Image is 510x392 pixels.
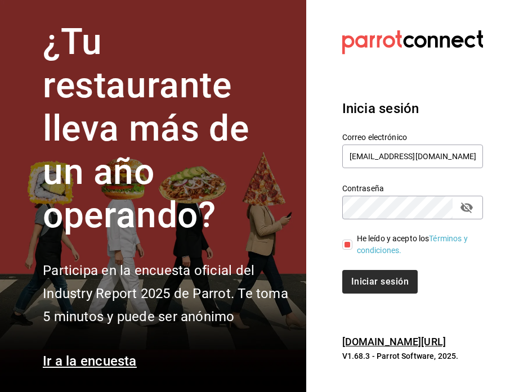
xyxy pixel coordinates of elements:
[342,336,446,348] a: [DOMAIN_NAME][URL]
[43,259,293,328] h2: Participa en la encuesta oficial del Industry Report 2025 de Parrot. Te toma 5 minutos y puede se...
[342,98,483,119] h3: Inicia sesión
[342,270,418,294] button: Iniciar sesión
[43,353,137,369] a: Ir a la encuesta
[342,350,483,362] p: V1.68.3 - Parrot Software, 2025.
[342,145,483,168] input: Ingresa tu correo electrónico
[357,233,474,256] div: He leído y acepto los
[457,198,476,217] button: passwordField
[43,21,293,237] h1: ¿Tu restaurante lleva más de un año operando?
[342,133,483,141] label: Correo electrónico
[342,184,483,192] label: Contraseña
